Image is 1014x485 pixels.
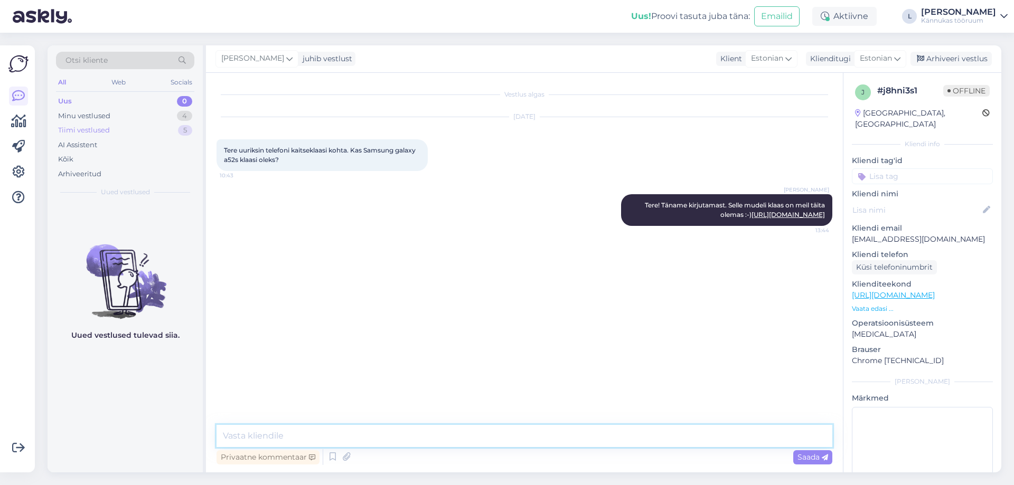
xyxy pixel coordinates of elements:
div: [PERSON_NAME] [921,8,996,16]
p: [MEDICAL_DATA] [852,329,993,340]
p: Märkmed [852,393,993,404]
img: No chats [48,225,203,320]
p: [EMAIL_ADDRESS][DOMAIN_NAME] [852,234,993,245]
div: Tiimi vestlused [58,125,110,136]
div: Socials [168,75,194,89]
b: Uus! [631,11,651,21]
img: Askly Logo [8,54,29,74]
input: Lisa nimi [852,204,981,216]
div: Kliendi info [852,139,993,149]
div: # j8hni3s1 [877,84,943,97]
div: juhib vestlust [298,53,352,64]
p: Klienditeekond [852,279,993,290]
p: Kliendi nimi [852,188,993,199]
div: Vestlus algas [217,90,832,99]
div: Uus [58,96,72,107]
div: 4 [177,111,192,121]
div: Aktiivne [812,7,877,26]
span: Otsi kliente [65,55,108,66]
div: Klienditugi [806,53,851,64]
div: Kännukas tööruum [921,16,996,25]
p: Chrome [TECHNICAL_ID] [852,355,993,366]
span: 13:44 [790,226,829,234]
div: Minu vestlused [58,111,110,121]
p: Kliendi tag'id [852,155,993,166]
div: AI Assistent [58,140,97,150]
button: Emailid [754,6,800,26]
div: Küsi telefoninumbrit [852,260,937,274]
span: Estonian [751,53,783,64]
p: Brauser [852,344,993,355]
a: [PERSON_NAME]Kännukas tööruum [921,8,1008,25]
p: Kliendi telefon [852,249,993,260]
div: Kõik [58,154,73,165]
span: Offline [943,85,990,97]
div: Proovi tasuta juba täna: [631,10,750,23]
span: Saada [797,452,828,462]
div: Privaatne kommentaar [217,450,320,464]
span: Tere uuriksin telefoni kaitseklaasi kohta. Kas Samsung galaxy a52s klaasi oleks? [224,146,417,164]
div: [PERSON_NAME] [852,377,993,386]
div: Arhiveeri vestlus [910,52,992,66]
p: Vaata edasi ... [852,304,993,313]
span: Estonian [860,53,892,64]
div: [DATE] [217,112,832,121]
div: Arhiveeritud [58,169,101,179]
div: [GEOGRAPHIC_DATA], [GEOGRAPHIC_DATA] [855,108,982,130]
div: Klient [716,53,742,64]
span: Uued vestlused [101,187,150,197]
div: All [56,75,68,89]
span: [PERSON_NAME] [784,186,829,194]
div: Web [109,75,128,89]
p: Uued vestlused tulevad siia. [71,330,180,341]
div: 5 [178,125,192,136]
span: [PERSON_NAME] [221,53,284,64]
span: j [861,88,865,96]
div: 0 [177,96,192,107]
a: [URL][DOMAIN_NAME] [852,290,935,300]
p: Kliendi email [852,223,993,234]
input: Lisa tag [852,168,993,184]
p: Operatsioonisüsteem [852,318,993,329]
div: L [902,9,917,24]
a: [URL][DOMAIN_NAME] [752,211,825,218]
span: 10:43 [220,172,259,179]
span: Tere! Täname kirjutamast. Selle mudeli klaas on meil täita olemas :-) [645,201,827,218]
